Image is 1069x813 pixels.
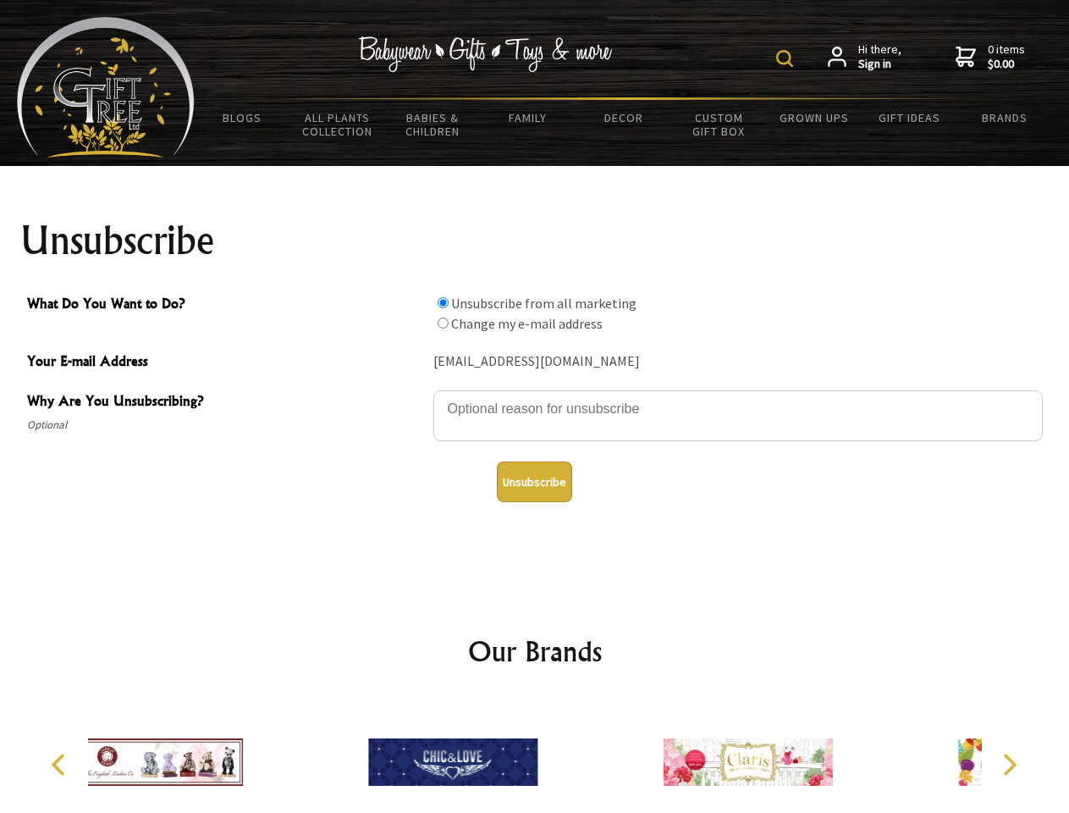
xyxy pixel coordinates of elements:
strong: Sign in [858,57,901,72]
img: Babyware - Gifts - Toys and more... [17,17,195,158]
label: Change my e-mail address [451,315,603,332]
a: Brands [957,100,1053,135]
div: [EMAIL_ADDRESS][DOMAIN_NAME] [433,349,1043,375]
button: Previous [42,746,80,783]
a: Custom Gift Box [671,100,767,149]
textarea: Why Are You Unsubscribing? [433,390,1043,441]
a: Decor [576,100,671,135]
img: product search [776,50,793,67]
a: Family [481,100,576,135]
label: Unsubscribe from all marketing [451,295,636,312]
span: Your E-mail Address [27,351,425,375]
span: Hi there, [858,42,901,72]
a: 0 items$0.00 [956,42,1025,72]
h2: Our Brands [34,631,1036,672]
a: Hi there,Sign in [828,42,901,72]
span: What Do You Want to Do? [27,293,425,318]
button: Next [990,746,1028,783]
span: Optional [27,415,425,435]
span: Why Are You Unsubscribing? [27,390,425,415]
img: Babywear - Gifts - Toys & more [359,36,613,72]
a: BLOGS [195,100,290,135]
h1: Unsubscribe [20,220,1050,261]
a: All Plants Collection [290,100,386,149]
a: Babies & Children [385,100,481,149]
a: Gift Ideas [862,100,957,135]
span: 0 items [988,41,1025,72]
input: What Do You Want to Do? [438,318,449,329]
button: Unsubscribe [497,462,572,502]
input: What Do You Want to Do? [438,297,449,308]
a: Grown Ups [766,100,862,135]
strong: $0.00 [988,57,1025,72]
